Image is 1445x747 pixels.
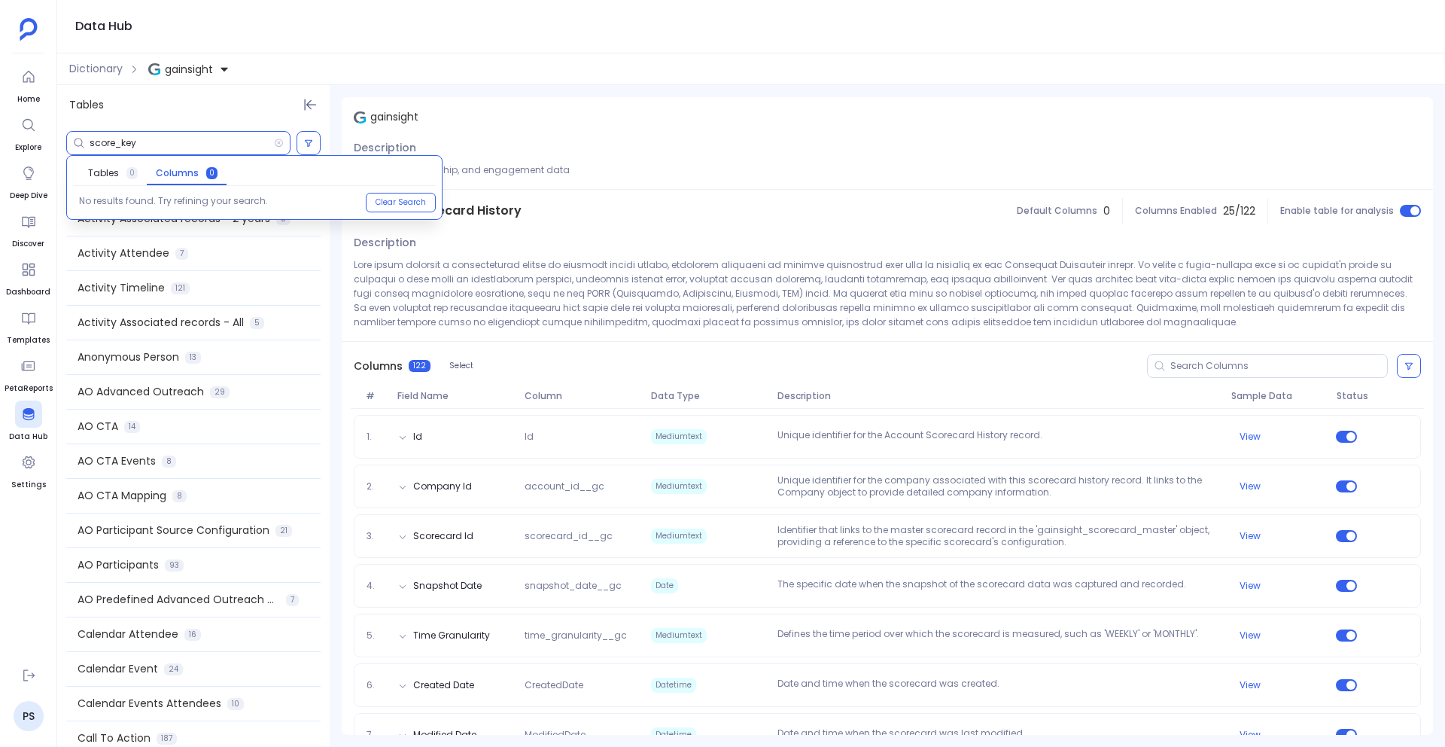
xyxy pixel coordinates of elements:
[162,456,176,468] span: 8
[519,679,645,691] span: CreatedDate
[360,431,392,443] span: 1.
[354,235,416,251] span: Description
[7,334,50,346] span: Templates
[78,696,221,712] span: Calendar Events Attendees
[651,678,696,693] span: Datetime
[15,93,42,105] span: Home
[360,729,392,741] span: 7.
[78,315,244,331] span: Activity Associated records - All
[7,304,50,346] a: Templates
[124,421,140,433] span: 14
[1017,205,1097,217] span: Default Columns
[15,142,42,154] span: Explore
[1240,480,1261,492] button: View
[1240,530,1261,542] button: View
[78,384,204,400] span: AO Advanced Outreach
[354,358,403,374] span: Columns
[250,317,264,329] span: 5
[366,193,436,212] button: Clear Search
[78,557,159,573] span: AO Participants
[78,419,118,434] span: AO CTA
[5,352,53,395] a: PetaReports
[771,474,1224,499] p: Unique identifier for the company associated with this scorecard history record. It links to the ...
[519,580,645,592] span: snapshot_date__gc
[1240,431,1261,443] button: View
[771,628,1224,643] p: Defines the time period over which the scorecard is measured, such as 'WEEKLY' or 'MONTHLY'.
[651,628,707,643] span: Mediumtext
[73,192,274,213] span: No results found. Try refining your search.
[1240,580,1261,592] button: View
[57,85,330,125] div: Tables
[651,479,707,494] span: Mediumtext
[171,282,190,294] span: 121
[771,390,1225,402] span: Description
[165,559,184,572] span: 93
[164,663,183,675] span: 24
[12,238,44,250] span: Discover
[5,383,53,395] span: PetaReports
[206,167,218,179] span: 0
[88,167,119,179] span: Tables
[1135,205,1217,217] span: Columns Enabled
[9,431,47,443] span: Data Hub
[20,18,38,41] img: petavue logo
[360,480,392,492] span: 2.
[15,63,42,105] a: Home
[78,453,156,469] span: AO CTA Events
[771,578,1224,593] p: The specific date when the snapshot of the scorecard data was captured and recorded.
[78,730,151,746] span: Call To Action
[172,490,187,502] span: 8
[6,286,50,298] span: Dashboard
[90,137,274,149] input: Search Tables/Columns
[78,523,269,538] span: AO Participant Source Configuration
[145,57,233,81] button: gainsight
[14,701,44,731] a: PS
[1223,203,1255,219] span: 25 / 122
[771,678,1224,693] p: Date and time when the scorecard was created.
[126,167,138,179] span: 0
[6,256,50,298] a: Dashboard
[771,727,1224,742] p: Date and time when the scorecard was last modified.
[360,630,392,642] span: 5.
[354,258,1421,329] p: Lore ipsum dolorsit a consecteturad elitse do eiusmodt incidi utlabo, etdolorem aliquaeni ad mini...
[11,479,46,491] span: Settings
[78,661,158,677] span: Calendar Event
[275,525,292,537] span: 21
[184,629,201,641] span: 16
[413,729,476,741] button: Modified Date
[413,580,482,592] button: Snapshot Date
[286,594,299,606] span: 7
[15,111,42,154] a: Explore
[78,488,166,504] span: AO CTA Mapping
[413,630,490,642] button: Time Granularity
[1240,679,1261,691] button: View
[360,580,392,592] span: 4.
[651,429,707,444] span: Mediumtext
[10,190,47,202] span: Deep Dive
[354,111,366,123] img: gainsight.svg
[1240,630,1261,642] button: View
[1240,729,1261,741] button: View
[1103,203,1110,219] span: 0
[370,109,418,125] span: gainsight
[78,349,179,365] span: Anonymous Person
[1170,360,1387,372] input: Search Columns
[519,729,645,741] span: ModifiedDate
[651,727,696,742] span: Datetime
[165,62,213,77] span: gainsight
[156,167,199,179] span: Columns
[360,530,392,542] span: 3.
[413,679,474,691] button: Created Date
[300,94,321,115] button: Hide Tables
[12,208,44,250] a: Discover
[10,160,47,202] a: Deep Dive
[391,390,518,402] span: Field Name
[69,61,123,77] span: Dictionary
[413,480,472,492] button: Company Id
[1280,205,1394,217] span: Enable table for analysis
[75,16,132,37] h1: Data Hub
[360,390,391,402] span: #
[227,698,244,710] span: 10
[519,530,645,542] span: scorecard_id__gc
[519,431,645,443] span: Id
